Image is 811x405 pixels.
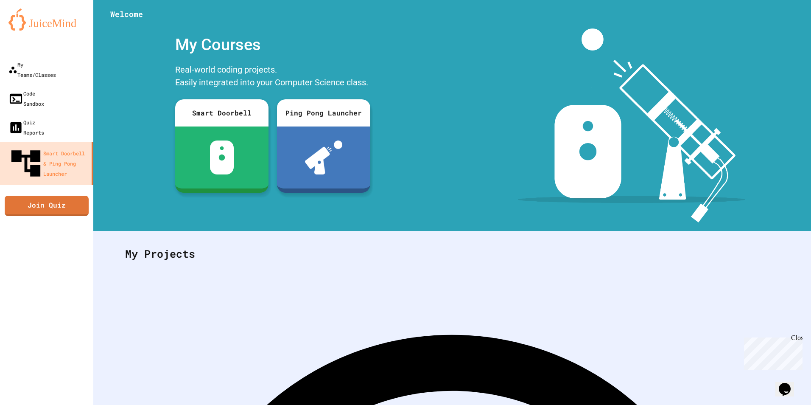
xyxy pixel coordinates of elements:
[741,334,803,370] iframe: chat widget
[5,196,89,216] a: Join Quiz
[171,28,375,61] div: My Courses
[3,3,59,54] div: Chat with us now!Close
[171,61,375,93] div: Real-world coding projects. Easily integrated into your Computer Science class.
[8,117,44,138] div: Quiz Reports
[8,88,44,109] div: Code Sandbox
[518,28,745,222] img: banner-image-my-projects.png
[175,99,268,127] div: Smart Doorbell
[8,8,85,31] img: logo-orange.svg
[305,141,343,174] img: ppl-with-ball.png
[8,59,56,80] div: My Teams/Classes
[277,99,370,127] div: Ping Pong Launcher
[117,237,788,270] div: My Projects
[210,141,234,174] img: sdb-white.svg
[775,371,803,397] iframe: chat widget
[8,146,88,181] div: Smart Doorbell & Ping Pong Launcher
